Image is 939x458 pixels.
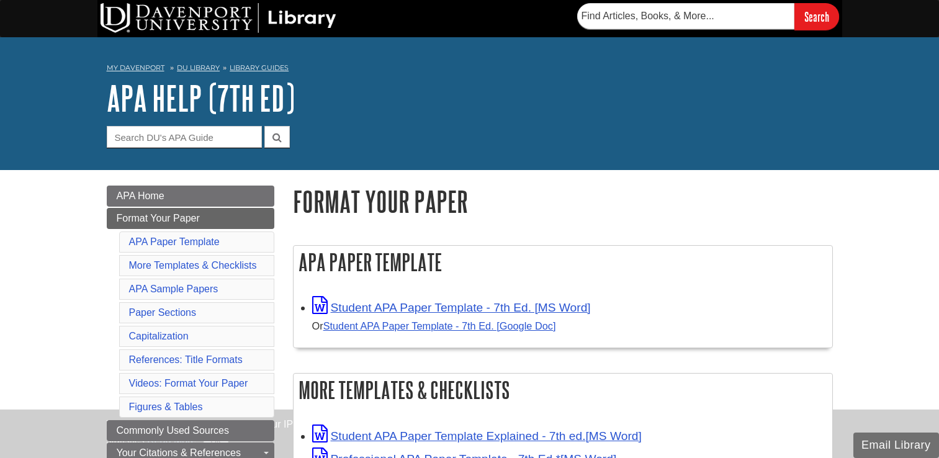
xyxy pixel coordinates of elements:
[107,420,274,441] a: Commonly Used Sources
[312,301,591,314] a: Link opens in new window
[129,378,248,388] a: Videos: Format Your Paper
[107,208,274,229] a: Format Your Paper
[117,447,241,458] span: Your Citations & References
[129,402,203,412] a: Figures & Tables
[107,186,274,207] a: APA Home
[107,60,833,79] nav: breadcrumb
[129,284,218,294] a: APA Sample Papers
[107,79,295,117] a: APA Help (7th Ed)
[312,429,642,442] a: Link opens in new window
[577,3,839,30] form: Searches DU Library's articles, books, and more
[294,374,832,406] h2: More Templates & Checklists
[577,3,794,29] input: Find Articles, Books, & More...
[323,320,556,331] a: Student APA Paper Template - 7th Ed. [Google Doc]
[117,213,200,223] span: Format Your Paper
[230,63,289,72] a: Library Guides
[129,236,220,247] a: APA Paper Template
[101,3,336,33] img: DU Library
[107,126,262,148] input: Search DU's APA Guide
[129,331,189,341] a: Capitalization
[293,186,833,217] h1: Format Your Paper
[794,3,839,30] input: Search
[294,246,832,279] h2: APA Paper Template
[129,307,197,318] a: Paper Sections
[107,63,164,73] a: My Davenport
[117,425,229,436] span: Commonly Used Sources
[129,260,257,271] a: More Templates & Checklists
[129,354,243,365] a: References: Title Formats
[177,63,220,72] a: DU Library
[312,320,556,331] small: Or
[853,433,939,458] button: Email Library
[117,191,164,201] span: APA Home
